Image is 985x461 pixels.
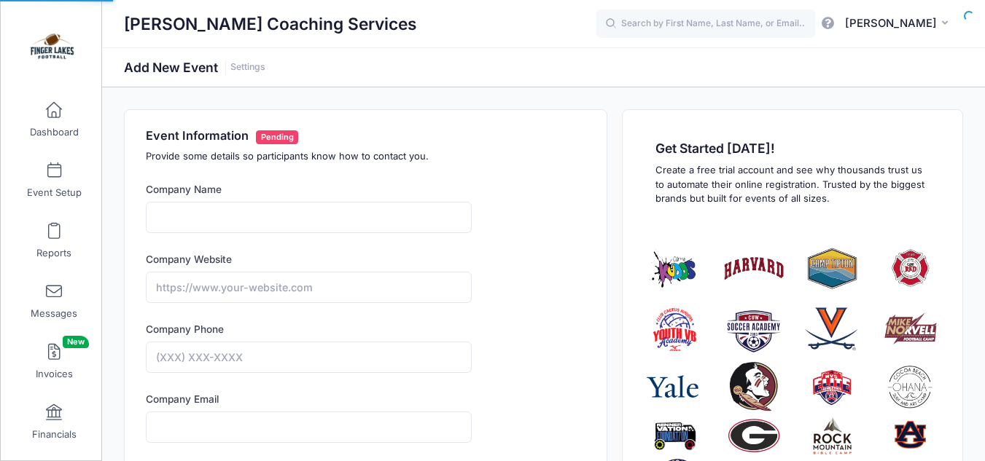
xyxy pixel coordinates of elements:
[836,7,963,41] button: [PERSON_NAME]
[20,275,89,326] a: Messages
[1,15,103,84] a: Archer Coaching Services
[230,62,265,73] a: Settings
[27,186,82,199] span: Event Setup
[146,252,232,267] label: Company Website
[845,15,937,31] span: [PERSON_NAME]
[32,428,77,441] span: Financials
[146,149,585,164] p: Provide some details so participants know how to contact you.
[146,272,472,303] input: https://www.your-website.com
[31,307,77,320] span: Messages
[146,129,585,144] h4: Event Information
[596,9,815,39] input: Search by First Name, Last Name, or Email...
[36,368,73,380] span: Invoices
[20,94,89,145] a: Dashboard
[655,141,929,156] span: Get Started [DATE]!
[20,215,89,266] a: Reports
[20,154,89,205] a: Event Setup
[256,130,298,144] span: Pending
[124,7,417,41] h1: [PERSON_NAME] Coaching Services
[146,392,219,406] label: Company Email
[63,336,89,348] span: New
[146,182,222,197] label: Company Name
[30,126,79,138] span: Dashboard
[20,396,89,447] a: Financials
[655,163,929,206] p: Create a free trial account and see why thousands trust us to automate their online registration....
[146,342,472,373] input: (XXX) XXX-XXXX
[146,322,224,336] label: Company Phone
[36,247,71,259] span: Reports
[25,23,79,77] img: Archer Coaching Services
[20,336,89,387] a: InvoicesNew
[124,60,265,75] h1: Add New Event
